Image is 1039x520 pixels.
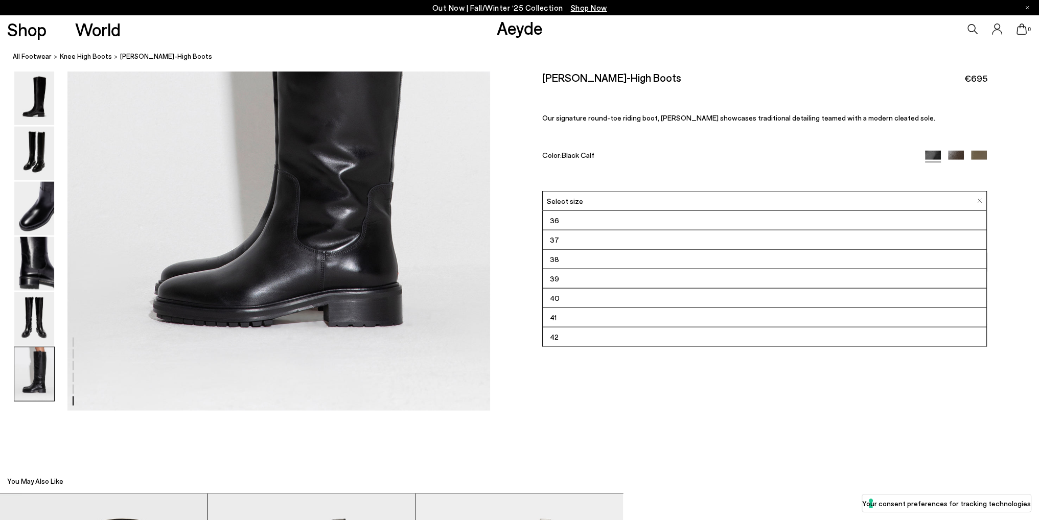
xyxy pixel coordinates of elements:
img: Henry Knee-High Boots - Image 1 [14,72,54,125]
p: Our signature round-toe riding boot, [PERSON_NAME] showcases traditional detailing teamed with a ... [542,113,987,122]
a: World [75,20,121,38]
img: Henry Knee-High Boots - Image 2 [14,127,54,180]
button: Your consent preferences for tracking technologies [862,494,1031,512]
span: 41 [550,311,557,324]
span: 40 [550,292,560,304]
span: 0 [1027,27,1032,32]
span: 36 [550,214,559,227]
img: Henry Knee-High Boots - Image 5 [14,292,54,346]
a: 0 [1017,23,1027,35]
span: Navigate to /collections/new-in [571,3,607,12]
span: 42 [550,330,559,343]
img: Henry Knee-High Boots - Image 3 [14,182,54,235]
h2: [PERSON_NAME]-High Boots [542,71,681,84]
a: All Footwear [13,51,52,62]
h2: You May Also Like [7,476,63,486]
div: Color: [542,151,911,162]
span: Black Calf [562,151,594,159]
span: knee high boots [60,52,112,60]
span: Select size [547,196,583,206]
span: €695 [964,72,987,85]
span: 38 [550,253,559,266]
a: knee high boots [60,51,112,62]
span: 37 [550,233,559,246]
img: Henry Knee-High Boots - Image 6 [14,347,54,401]
a: Aeyde [496,17,542,38]
label: Your consent preferences for tracking technologies [862,498,1031,509]
img: Henry Knee-High Boots - Image 4 [14,237,54,291]
p: Out Now | Fall/Winter ‘25 Collection [432,2,607,14]
span: [PERSON_NAME]-High Boots [120,51,212,62]
a: Shop [7,20,47,38]
nav: breadcrumb [13,43,1039,71]
span: 39 [550,272,559,285]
